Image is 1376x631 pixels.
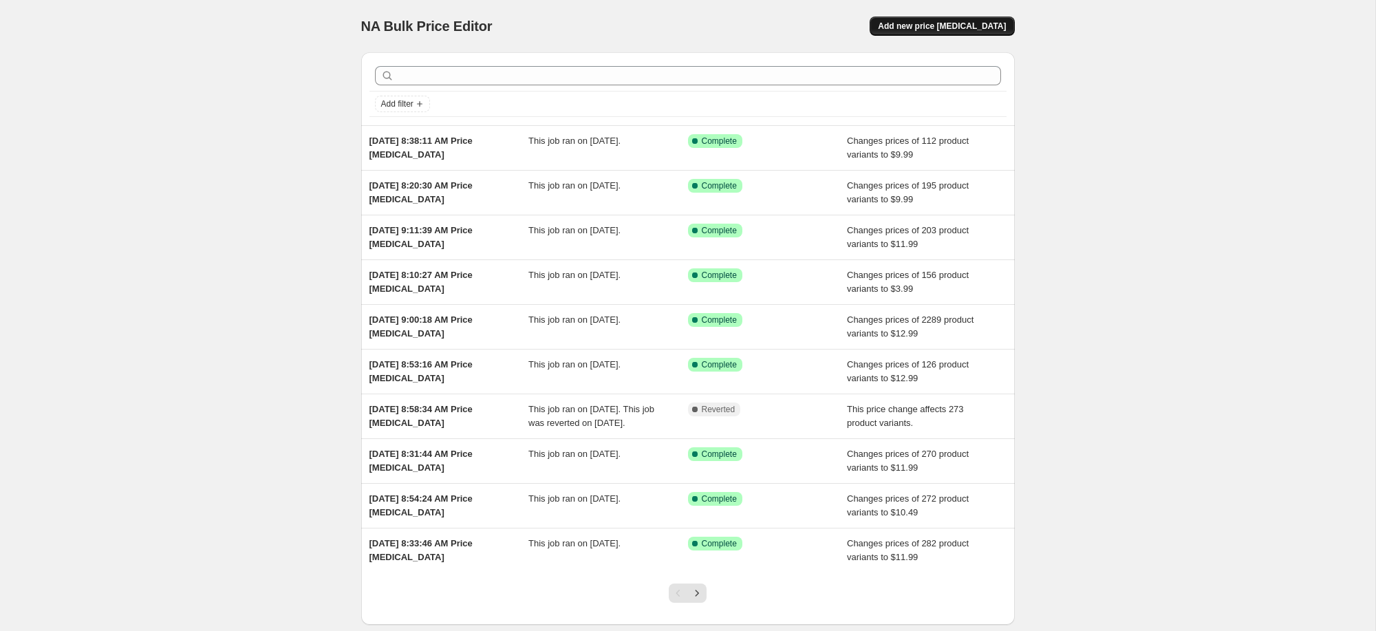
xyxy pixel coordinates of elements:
[847,180,969,204] span: Changes prices of 195 product variants to $9.99
[361,19,493,34] span: NA Bulk Price Editor
[847,359,969,383] span: Changes prices of 126 product variants to $12.99
[702,270,737,281] span: Complete
[528,493,621,504] span: This job ran on [DATE].
[702,225,737,236] span: Complete
[702,538,737,549] span: Complete
[528,404,654,428] span: This job ran on [DATE]. This job was reverted on [DATE].
[702,449,737,460] span: Complete
[702,314,737,325] span: Complete
[369,136,473,160] span: [DATE] 8:38:11 AM Price [MEDICAL_DATA]
[702,493,737,504] span: Complete
[528,270,621,280] span: This job ran on [DATE].
[369,314,473,339] span: [DATE] 9:00:18 AM Price [MEDICAL_DATA]
[369,180,473,204] span: [DATE] 8:20:30 AM Price [MEDICAL_DATA]
[528,449,621,459] span: This job ran on [DATE].
[702,404,735,415] span: Reverted
[528,538,621,548] span: This job ran on [DATE].
[528,359,621,370] span: This job ran on [DATE].
[847,270,969,294] span: Changes prices of 156 product variants to $3.99
[847,404,964,428] span: This price change affects 273 product variants.
[528,136,621,146] span: This job ran on [DATE].
[528,314,621,325] span: This job ran on [DATE].
[369,538,473,562] span: [DATE] 8:33:46 AM Price [MEDICAL_DATA]
[847,538,969,562] span: Changes prices of 282 product variants to $11.99
[369,449,473,473] span: [DATE] 8:31:44 AM Price [MEDICAL_DATA]
[369,270,473,294] span: [DATE] 8:10:27 AM Price [MEDICAL_DATA]
[702,180,737,191] span: Complete
[687,584,707,603] button: Next
[847,225,969,249] span: Changes prices of 203 product variants to $11.99
[847,449,969,473] span: Changes prices of 270 product variants to $11.99
[878,21,1006,32] span: Add new price [MEDICAL_DATA]
[847,314,974,339] span: Changes prices of 2289 product variants to $12.99
[369,359,473,383] span: [DATE] 8:53:16 AM Price [MEDICAL_DATA]
[528,180,621,191] span: This job ran on [DATE].
[369,493,473,517] span: [DATE] 8:54:24 AM Price [MEDICAL_DATA]
[870,17,1014,36] button: Add new price [MEDICAL_DATA]
[847,136,969,160] span: Changes prices of 112 product variants to $9.99
[669,584,707,603] nav: Pagination
[375,96,430,112] button: Add filter
[369,404,473,428] span: [DATE] 8:58:34 AM Price [MEDICAL_DATA]
[847,493,969,517] span: Changes prices of 272 product variants to $10.49
[702,136,737,147] span: Complete
[381,98,413,109] span: Add filter
[369,225,473,249] span: [DATE] 9:11:39 AM Price [MEDICAL_DATA]
[702,359,737,370] span: Complete
[528,225,621,235] span: This job ran on [DATE].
